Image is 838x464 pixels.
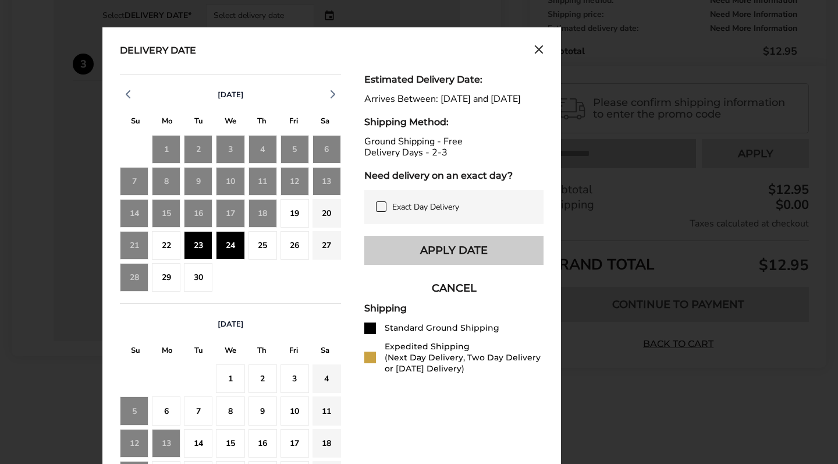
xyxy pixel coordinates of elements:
[385,341,544,374] div: Expedited Shipping (Next Day Delivery, Two Day Delivery or [DATE] Delivery)
[364,136,544,158] div: Ground Shipping - Free Delivery Days - 2-3
[364,170,544,181] div: Need delivery on an exact day?
[183,343,215,361] div: T
[218,90,244,100] span: [DATE]
[218,319,244,330] span: [DATE]
[364,274,544,303] button: CANCEL
[151,343,183,361] div: M
[364,236,544,265] button: Apply Date
[364,116,544,127] div: Shipping Method:
[278,114,309,132] div: F
[278,343,309,361] div: F
[246,343,278,361] div: T
[385,323,499,334] div: Standard Ground Shipping
[213,90,248,100] button: [DATE]
[534,45,544,58] button: Close calendar
[120,45,196,58] div: Delivery Date
[215,114,246,132] div: W
[215,343,246,361] div: W
[183,114,215,132] div: T
[364,74,544,85] div: Estimated Delivery Date:
[364,94,544,105] div: Arrives Between: [DATE] and [DATE]
[392,201,459,212] span: Exact Day Delivery
[364,303,544,314] div: Shipping
[120,343,151,361] div: S
[310,343,341,361] div: S
[151,114,183,132] div: M
[120,114,151,132] div: S
[310,114,341,132] div: S
[246,114,278,132] div: T
[213,319,248,330] button: [DATE]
